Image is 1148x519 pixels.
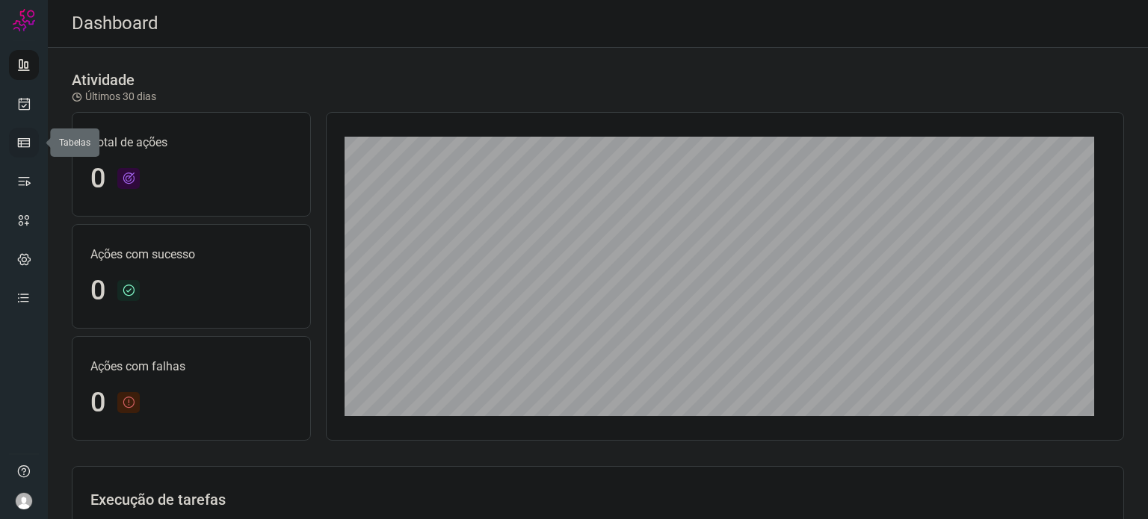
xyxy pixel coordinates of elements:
h3: Execução de tarefas [90,491,1105,509]
p: Últimos 30 dias [72,89,156,105]
h1: 0 [90,163,105,195]
span: Tabelas [59,137,90,148]
h3: Atividade [72,71,135,89]
p: Total de ações [90,134,292,152]
p: Ações com sucesso [90,246,292,264]
h2: Dashboard [72,13,158,34]
p: Ações com falhas [90,358,292,376]
h1: 0 [90,275,105,307]
img: Logo [13,9,35,31]
h1: 0 [90,387,105,419]
img: avatar-user-boy.jpg [15,492,33,510]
